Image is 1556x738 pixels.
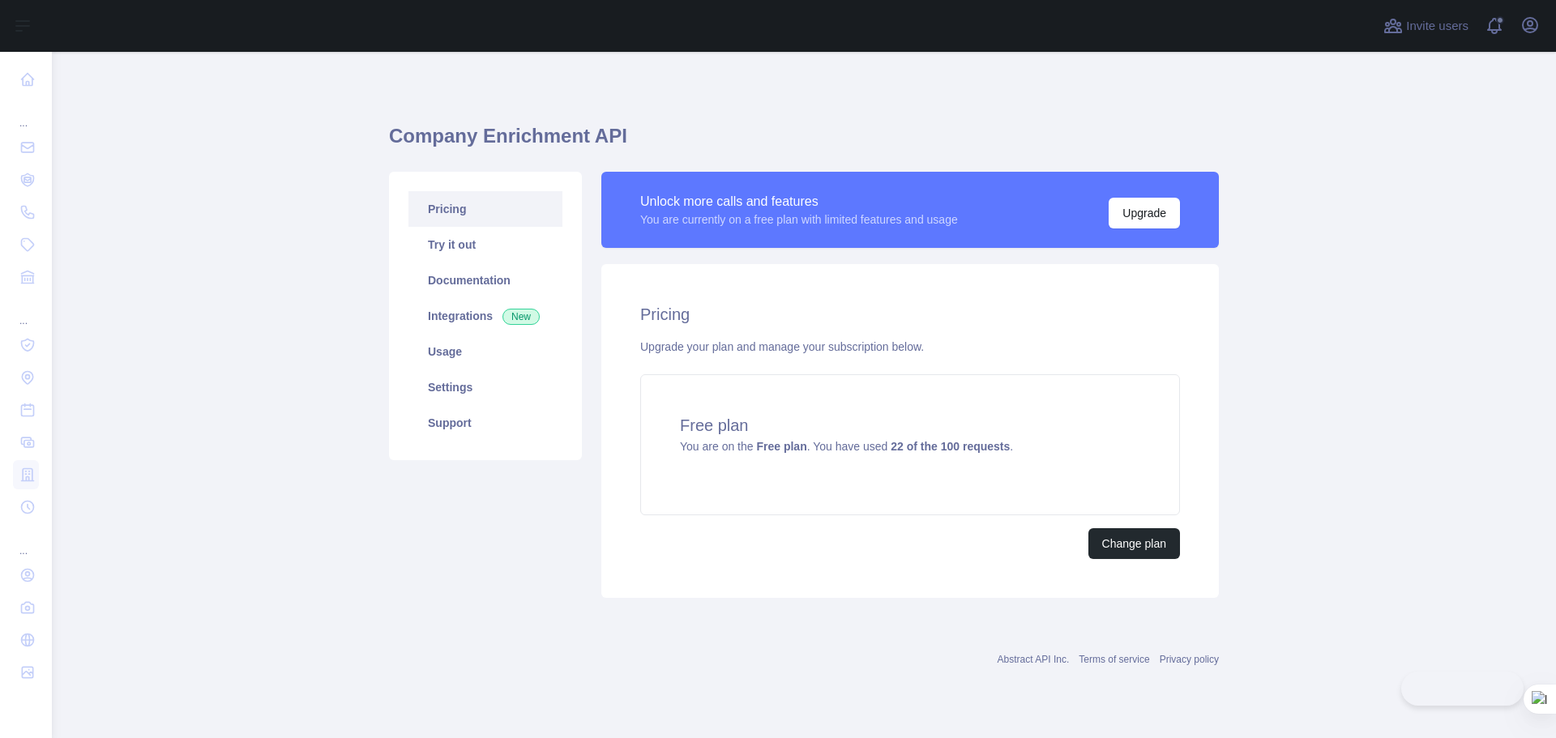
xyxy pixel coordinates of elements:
a: Usage [408,334,562,369]
button: Invite users [1380,13,1472,39]
button: Change plan [1088,528,1180,559]
div: Upgrade your plan and manage your subscription below. [640,339,1180,355]
a: Settings [408,369,562,405]
h1: Company Enrichment API [389,123,1219,162]
iframe: Toggle Customer Support [1401,672,1524,706]
a: Pricing [408,191,562,227]
div: ... [13,97,39,130]
a: Terms of service [1079,654,1149,665]
span: You are on the . You have used . [680,440,1013,453]
a: Integrations New [408,298,562,334]
span: New [502,309,540,325]
a: Try it out [408,227,562,262]
strong: Free plan [756,440,806,453]
div: You are currently on a free plan with limited features and usage [640,211,958,228]
div: Unlock more calls and features [640,192,958,211]
span: Invite users [1406,17,1468,36]
a: Privacy policy [1160,654,1219,665]
strong: 22 of the 100 requests [891,440,1010,453]
div: ... [13,295,39,327]
div: ... [13,525,39,557]
h4: Free plan [680,414,1140,437]
a: Abstract API Inc. [998,654,1070,665]
h2: Pricing [640,303,1180,326]
a: Support [408,405,562,441]
a: Documentation [408,262,562,298]
button: Upgrade [1109,198,1180,228]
